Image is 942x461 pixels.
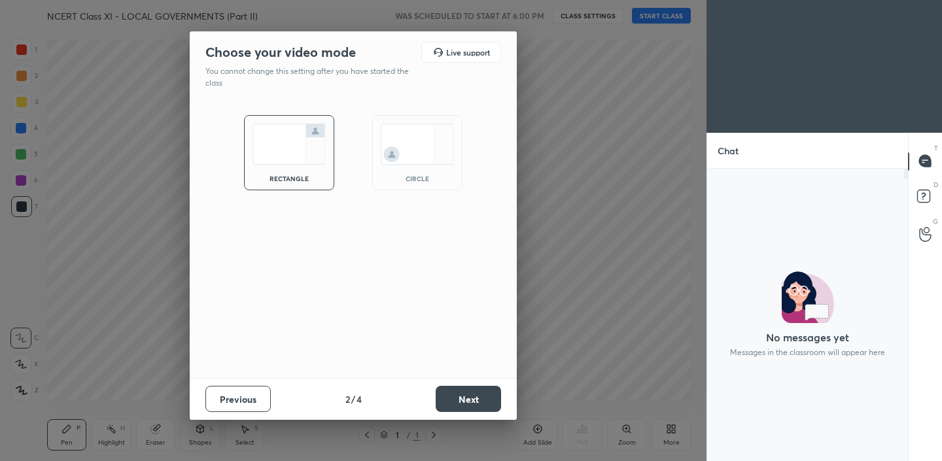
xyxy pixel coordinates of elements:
[707,133,749,168] p: Chat
[205,386,271,412] button: Previous
[357,392,362,406] h4: 4
[933,216,938,226] p: G
[205,44,356,61] h2: Choose your video mode
[263,175,315,182] div: rectangle
[351,392,355,406] h4: /
[934,143,938,153] p: T
[345,392,350,406] h4: 2
[253,124,326,165] img: normalScreenIcon.ae25ed63.svg
[436,386,501,412] button: Next
[205,65,417,89] p: You cannot change this setting after you have started the class
[391,175,444,182] div: circle
[446,48,490,56] h5: Live support
[381,124,454,165] img: circleScreenIcon.acc0effb.svg
[933,180,938,190] p: D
